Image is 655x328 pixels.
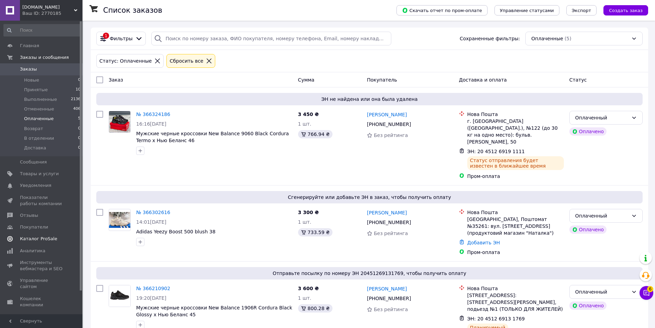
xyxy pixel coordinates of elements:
[109,111,130,133] img: Фото товару
[20,260,64,272] span: Инструменты вебмастера и SEO
[20,236,57,242] span: Каталог ProSale
[298,228,332,236] div: 733.59 ₴
[136,121,166,127] span: 16:16[DATE]
[20,66,37,72] span: Заказы
[22,10,83,17] div: Ваш ID: 2770185
[367,285,407,292] a: [PERSON_NAME]
[24,135,54,141] span: В отделении
[467,209,564,216] div: Нова Пошта
[20,182,51,189] span: Уведомления
[603,5,648,15] button: Создать заказ
[575,288,629,296] div: Оплаченный
[402,7,482,13] span: Скачать отчет по пром-оплате
[20,194,64,207] span: Показатели работы компании
[367,77,397,83] span: Покупатель
[467,316,525,321] span: ЭН: 20 4512 6913 1769
[136,286,170,291] a: № 366210902
[365,218,412,227] div: [PHONE_NUMBER]
[98,57,153,65] div: Статус: Оплаченные
[365,294,412,303] div: [PHONE_NUMBER]
[20,277,64,290] span: Управление сайтом
[365,119,412,129] div: [PHONE_NUMBER]
[500,8,554,13] span: Управление статусами
[467,285,564,292] div: Нова Пошта
[467,118,564,145] div: г. [GEOGRAPHIC_DATA] ([GEOGRAPHIC_DATA].), №122 (до 30 кг на одно место): бульв. [PERSON_NAME], 50
[78,116,80,122] span: 5
[24,145,46,151] span: Доставка
[569,301,607,310] div: Оплачено
[298,77,315,83] span: Сумма
[298,112,319,117] span: 3 450 ₴
[136,219,166,225] span: 14:01[DATE]
[99,194,640,201] span: Сгенерируйте или добавьте ЭН в заказ, чтобы получить оплату
[22,4,74,10] span: blessed.shoes
[136,131,289,143] a: Мужские черные кроссовки New Balance 9060 Black Cordura Termo х Нью Беланс 46
[367,111,407,118] a: [PERSON_NAME]
[575,212,629,220] div: Оплаченный
[24,116,54,122] span: Оплаченные
[374,133,408,138] span: Без рейтинга
[572,8,591,13] span: Экспорт
[569,225,607,234] div: Оплачено
[566,5,597,15] button: Экспорт
[597,7,648,13] a: Создать заказ
[109,212,130,228] img: Фото товару
[467,156,564,170] div: Статус отправления будет известен в ближайшее время
[78,77,80,83] span: 0
[3,24,81,36] input: Поиск
[71,96,80,103] span: 2136
[99,96,640,103] span: ЭН не найдена или она была удалена
[78,145,80,151] span: 0
[24,87,48,93] span: Принятые
[136,229,216,234] a: Adidas Yeezy Boost 500 blush 38
[110,35,132,42] span: Фильтры
[24,96,57,103] span: Выполненные
[20,159,47,165] span: Сообщения
[374,231,408,236] span: Без рейтинга
[298,121,312,127] span: 1 шт.
[20,212,38,219] span: Отзывы
[78,126,80,132] span: 0
[298,130,332,138] div: 766.94 ₴
[136,295,166,301] span: 19:20[DATE]
[168,57,205,65] div: Сбросить все
[531,35,563,42] span: Оплаченные
[73,106,80,112] span: 406
[575,114,629,121] div: Оплаченный
[136,112,170,117] a: № 366324186
[647,285,653,292] span: 6
[109,209,131,231] a: Фото товару
[298,295,312,301] span: 1 шт.
[467,111,564,118] div: Нова Пошта
[109,285,131,307] a: Фото товару
[109,77,123,83] span: Заказ
[99,270,640,277] span: Отправьте посылку по номеру ЭН 20451269131769, чтобы получить оплату
[20,171,59,177] span: Товары и услуги
[78,135,80,141] span: 0
[20,248,45,254] span: Аналитика
[24,77,39,83] span: Новые
[76,87,80,93] span: 10
[374,307,408,312] span: Без рейтинга
[494,5,559,15] button: Управление статусами
[298,219,312,225] span: 1 шт.
[569,127,607,136] div: Оплачено
[467,240,500,245] a: Добавить ЭН
[609,8,643,13] span: Создать заказ
[24,106,54,112] span: Отмененные
[20,224,48,230] span: Покупатели
[20,314,37,320] span: Маркет
[467,173,564,180] div: Пром-оплата
[565,36,571,41] span: (5)
[109,285,130,307] img: Фото товару
[20,43,39,49] span: Главная
[459,77,507,83] span: Доставка и оплата
[640,286,653,300] button: Чат с покупателем6
[136,305,292,317] a: Мужские черные кроссовки New Balance 1906R Cordura Black Glossy х Нью Беланс 45
[20,296,64,308] span: Кошелек компании
[460,35,520,42] span: Сохраненные фильтры:
[467,216,564,236] div: [GEOGRAPHIC_DATA], Поштомат №35261: вул. [STREET_ADDRESS] (продуктовий магазин "Наталка")
[396,5,488,15] button: Скачать отчет по пром-оплате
